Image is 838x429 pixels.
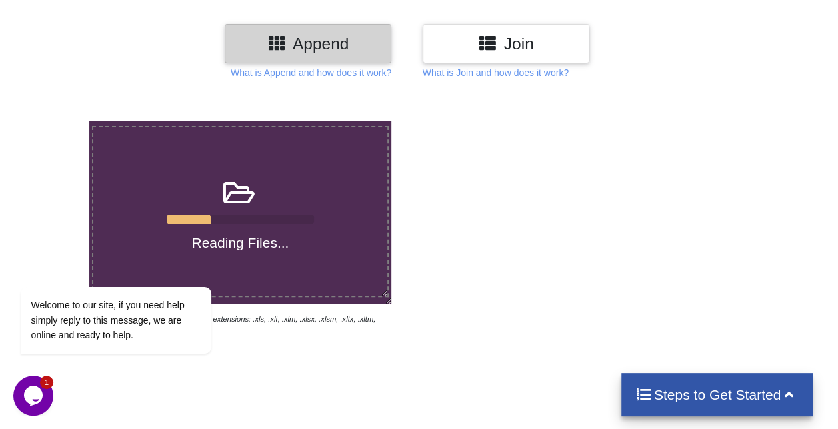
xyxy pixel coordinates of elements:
[13,167,253,369] iframe: chat widget
[635,386,799,403] h4: Steps to Get Started
[433,34,579,53] h3: Join
[231,66,391,79] p: What is Append and how does it work?
[13,376,56,416] iframe: chat widget
[423,66,569,79] p: What is Join and how does it work?
[235,34,381,53] h3: Append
